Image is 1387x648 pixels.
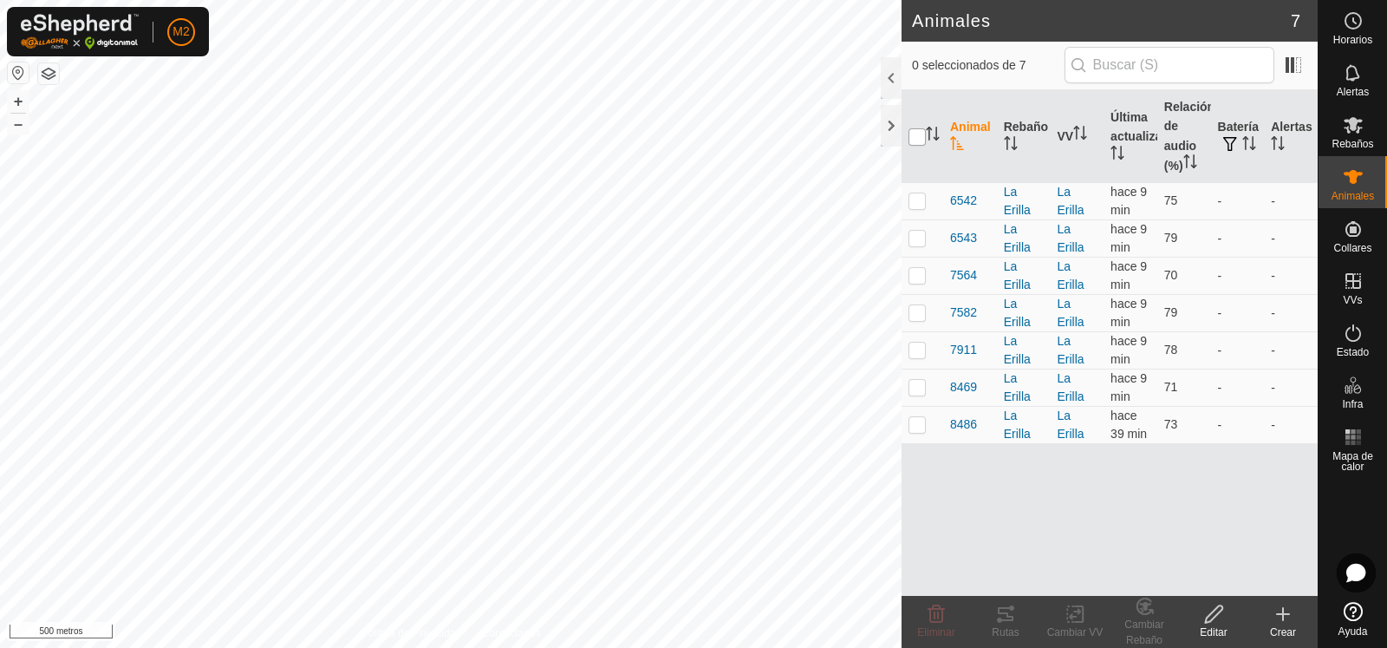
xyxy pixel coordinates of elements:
span: 13 de agosto de 2025, 14:34 [1110,371,1147,403]
font: Batería [1218,120,1259,134]
font: - [1218,381,1222,395]
font: Rutas [992,626,1019,638]
font: Eliminar [917,626,954,638]
span: 13 de agosto de 2025, 14:34 [1110,297,1147,329]
font: hace 9 min [1110,185,1147,217]
font: La Erilla [1057,259,1084,291]
font: 7911 [950,343,977,357]
font: 70 [1164,268,1178,282]
font: Estado [1337,346,1369,358]
font: Relación de audio (%) [1164,100,1214,173]
font: - [1218,418,1222,432]
font: Infra [1342,398,1363,410]
font: Editar [1200,626,1227,638]
p-sorticon: Activar para ordenar [1271,139,1285,153]
a: La Erilla [1057,222,1084,254]
p-sorticon: Activar para ordenar [926,129,940,143]
font: La Erilla [1004,185,1031,217]
p-sorticon: Activar para ordenar [1183,157,1197,171]
p-sorticon: Activar para ordenar [950,139,964,153]
font: 73 [1164,417,1178,431]
span: 13 de agosto de 2025, 14:34 [1110,259,1147,291]
font: 71 [1164,380,1178,394]
font: 7 [1291,11,1300,30]
font: hace 9 min [1110,334,1147,366]
font: Collares [1333,242,1371,254]
font: Cambiar Rebaño [1124,619,1163,646]
span: 13 de agosto de 2025, 14:34 [1110,185,1147,217]
font: 6542 [950,193,977,207]
button: + [8,91,29,112]
font: - [1271,344,1275,357]
a: Ayuda [1319,595,1387,644]
font: Cambiar VV [1047,626,1104,638]
font: Alertas [1271,120,1312,134]
span: 13 de agosto de 2025, 14:04 [1110,409,1147,441]
font: 7582 [950,305,977,319]
font: hace 9 min [1110,297,1147,329]
font: La Erilla [1004,334,1031,366]
font: hace 9 min [1110,259,1147,291]
button: Capas del Mapa [38,63,59,84]
p-sorticon: Activar para ordenar [1242,139,1256,153]
font: - [1271,418,1275,432]
font: Mapa de calor [1332,450,1373,473]
font: hace 9 min [1110,222,1147,254]
font: 8486 [950,417,977,431]
font: Política de Privacidad [361,627,461,639]
font: 79 [1164,305,1178,319]
font: hace 39 min [1110,409,1147,441]
font: 78 [1164,343,1178,357]
font: La Erilla [1004,371,1031,403]
font: 7564 [950,268,977,282]
a: Contáctanos [482,625,540,641]
font: - [1218,194,1222,208]
font: Rebaño [1004,120,1048,134]
font: 75 [1164,193,1178,207]
font: – [14,115,23,133]
font: - [1218,344,1222,357]
font: Crear [1270,626,1296,638]
font: La Erilla [1004,297,1031,329]
font: Horarios [1333,34,1372,46]
a: La Erilla [1057,185,1084,217]
font: 0 seleccionados de 7 [912,58,1026,72]
font: - [1271,269,1275,283]
font: 79 [1164,231,1178,245]
font: La Erilla [1057,371,1084,403]
font: Animales [912,11,991,30]
font: - [1271,381,1275,395]
font: La Erilla [1004,409,1031,441]
button: Restablecer mapa [8,62,29,83]
font: Alertas [1337,86,1369,98]
span: 13 de agosto de 2025, 14:34 [1110,334,1147,366]
font: - [1218,232,1222,245]
font: La Erilla [1057,334,1084,366]
font: Animal [950,120,991,134]
button: – [8,114,29,134]
font: VVs [1343,294,1362,306]
input: Buscar (S) [1065,47,1274,83]
font: Rebaños [1332,138,1373,150]
font: Última actualización [1110,110,1187,143]
font: La Erilla [1004,222,1031,254]
font: VV [1057,129,1073,143]
font: Ayuda [1338,625,1368,638]
font: + [14,92,23,110]
p-sorticon: Activar para ordenar [1110,148,1124,162]
font: - [1218,269,1222,283]
p-sorticon: Activar para ordenar [1004,139,1018,153]
font: - [1271,232,1275,245]
font: 6543 [950,231,977,245]
a: La Erilla [1057,297,1084,329]
font: M2 [173,24,189,38]
font: hace 9 min [1110,371,1147,403]
font: - [1218,306,1222,320]
img: Logotipo de Gallagher [21,14,139,49]
font: - [1271,194,1275,208]
a: La Erilla [1057,409,1084,441]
